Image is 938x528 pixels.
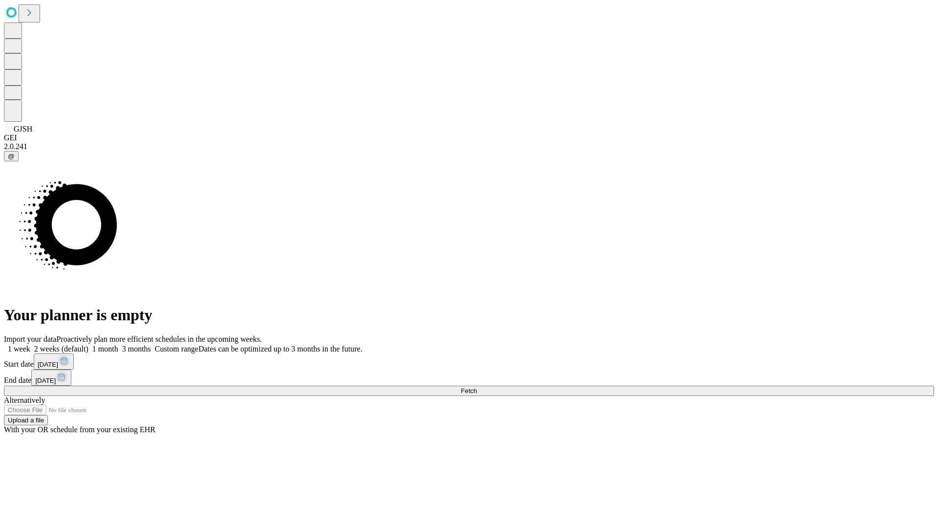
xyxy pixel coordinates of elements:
div: 2.0.241 [4,142,934,151]
span: 1 week [8,345,30,353]
span: 2 weeks (default) [34,345,88,353]
span: Fetch [461,387,477,395]
span: Alternatively [4,396,45,404]
button: @ [4,151,19,161]
div: Start date [4,353,934,370]
span: @ [8,153,15,160]
span: With your OR schedule from your existing EHR [4,425,155,434]
span: Dates can be optimized up to 3 months in the future. [198,345,362,353]
span: 3 months [122,345,151,353]
span: [DATE] [38,361,58,368]
h1: Your planner is empty [4,306,934,324]
span: Custom range [155,345,198,353]
div: End date [4,370,934,386]
span: 1 month [92,345,118,353]
button: [DATE] [31,370,71,386]
div: GEI [4,133,934,142]
span: Proactively plan more efficient schedules in the upcoming weeks. [57,335,262,343]
button: Upload a file [4,415,48,425]
span: [DATE] [35,377,56,384]
span: Import your data [4,335,57,343]
span: GJSH [14,125,32,133]
button: Fetch [4,386,934,396]
button: [DATE] [34,353,74,370]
